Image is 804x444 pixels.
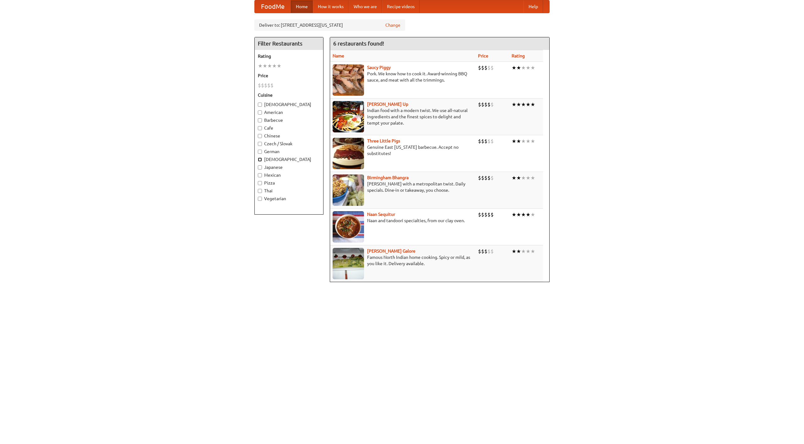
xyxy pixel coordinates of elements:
[521,248,526,255] li: ★
[487,248,491,255] li: $
[255,37,323,50] h4: Filter Restaurants
[521,138,526,145] li: ★
[481,101,484,108] li: $
[530,174,535,181] li: ★
[481,211,484,218] li: $
[333,174,364,206] img: bhangra.jpg
[512,101,516,108] li: ★
[258,188,320,194] label: Thai
[530,211,535,218] li: ★
[255,0,291,13] a: FoodMe
[258,158,262,162] input: [DEMOGRAPHIC_DATA]
[333,217,473,224] p: Naan and tandoori specialties, from our clay oven.
[478,138,481,145] li: $
[333,211,364,243] img: naansequitur.jpg
[526,248,530,255] li: ★
[367,212,395,217] a: Naan Sequitur
[524,0,543,13] a: Help
[258,180,320,186] label: Pizza
[258,103,262,107] input: [DEMOGRAPHIC_DATA]
[333,71,473,83] p: Pork. We know how to cook it. Award-winning BBQ sauce, and meat with all the trimmings.
[516,248,521,255] li: ★
[530,248,535,255] li: ★
[258,189,262,193] input: Thai
[254,19,405,31] div: Deliver to: [STREET_ADDRESS][US_STATE]
[367,65,391,70] b: Saucy Piggy
[516,211,521,218] li: ★
[333,248,364,279] img: currygalore.jpg
[512,64,516,71] li: ★
[484,248,487,255] li: $
[367,138,400,143] a: Three Little Pigs
[267,82,270,89] li: $
[487,138,491,145] li: $
[512,53,525,58] a: Rating
[484,64,487,71] li: $
[478,211,481,218] li: $
[478,248,481,255] li: $
[258,197,262,201] input: Vegetarian
[526,138,530,145] li: ★
[484,138,487,145] li: $
[521,174,526,181] li: ★
[258,125,320,131] label: Cafe
[258,150,262,154] input: German
[258,110,262,115] input: American
[491,64,494,71] li: $
[333,138,364,169] img: littlepigs.jpg
[272,62,277,69] li: ★
[258,117,320,123] label: Barbecue
[258,72,320,79] h5: Price
[258,62,263,69] li: ★
[478,53,488,58] a: Price
[263,62,267,69] li: ★
[258,134,262,138] input: Chinese
[484,211,487,218] li: $
[258,133,320,139] label: Chinese
[512,174,516,181] li: ★
[526,101,530,108] li: ★
[516,174,521,181] li: ★
[258,141,320,147] label: Czech / Slovak
[478,174,481,181] li: $
[258,195,320,202] label: Vegetarian
[258,142,262,146] input: Czech / Slovak
[267,62,272,69] li: ★
[526,64,530,71] li: ★
[291,0,313,13] a: Home
[258,118,262,122] input: Barbecue
[512,138,516,145] li: ★
[491,248,494,255] li: $
[258,53,320,59] h5: Rating
[333,64,364,96] img: saucy.jpg
[367,175,409,180] a: Birmingham Bhangra
[516,101,521,108] li: ★
[258,156,320,163] label: [DEMOGRAPHIC_DATA]
[264,82,267,89] li: $
[367,249,416,254] a: [PERSON_NAME] Galore
[512,211,516,218] li: ★
[333,254,473,267] p: Famous North Indian home cooking. Spicy or mild, as you like it. Delivery available.
[258,173,262,177] input: Mexican
[530,138,535,145] li: ★
[270,82,274,89] li: $
[487,174,491,181] li: $
[484,174,487,181] li: $
[258,82,261,89] li: $
[258,109,320,115] label: American
[382,0,420,13] a: Recipe videos
[491,211,494,218] li: $
[258,148,320,155] label: German
[491,138,494,145] li: $
[530,101,535,108] li: ★
[481,64,484,71] li: $
[333,181,473,193] p: [PERSON_NAME] with a metropolitan twist. Daily specials. Dine-in or takeaway, you choose.
[478,64,481,71] li: $
[487,64,491,71] li: $
[516,138,521,145] li: ★
[261,82,264,89] li: $
[487,101,491,108] li: $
